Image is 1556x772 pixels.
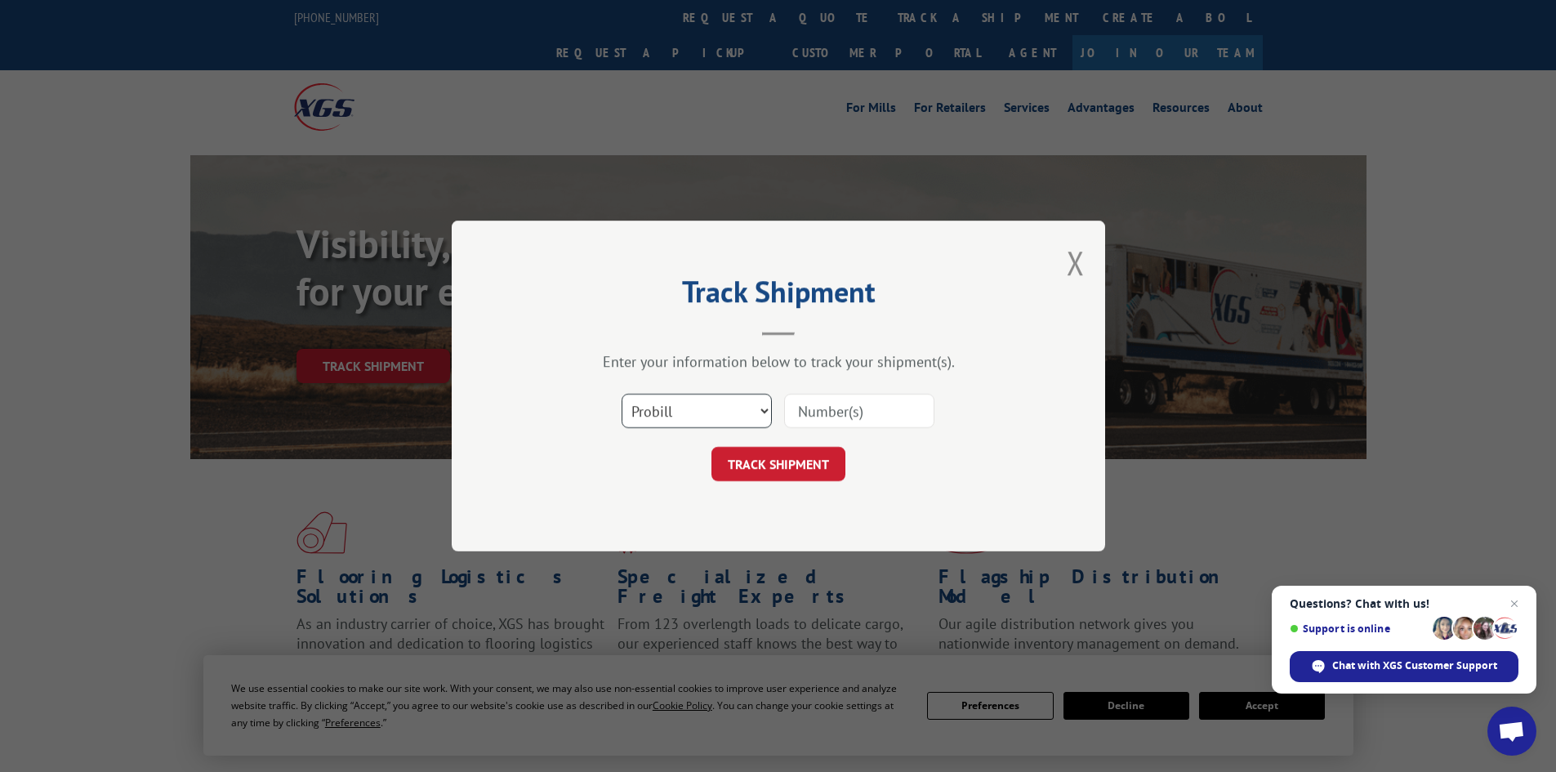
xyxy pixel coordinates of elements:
[1290,651,1518,682] div: Chat with XGS Customer Support
[533,280,1023,311] h2: Track Shipment
[1487,707,1536,756] div: Open chat
[1505,594,1524,614] span: Close chat
[784,394,934,428] input: Number(s)
[1290,597,1518,610] span: Questions? Chat with us!
[1067,241,1085,284] button: Close modal
[711,447,845,481] button: TRACK SHIPMENT
[533,352,1023,371] div: Enter your information below to track your shipment(s).
[1332,658,1497,673] span: Chat with XGS Customer Support
[1290,623,1427,635] span: Support is online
